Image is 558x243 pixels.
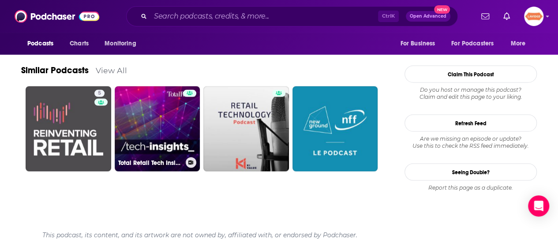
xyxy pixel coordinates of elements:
[98,35,147,52] button: open menu
[64,35,94,52] a: Charts
[524,7,543,26] img: User Profile
[400,37,435,50] span: For Business
[115,86,200,172] a: Total Retail Tech Insights
[21,65,89,76] a: Similar Podcasts
[118,159,182,167] h3: Total Retail Tech Insights
[505,35,537,52] button: open menu
[434,5,450,14] span: New
[94,90,105,97] a: 5
[126,6,458,26] div: Search podcasts, credits, & more...
[446,35,506,52] button: open menu
[511,37,526,50] span: More
[21,35,65,52] button: open menu
[394,35,446,52] button: open menu
[528,195,549,217] div: Open Intercom Messenger
[26,86,111,172] a: 5
[27,37,53,50] span: Podcasts
[404,135,537,150] div: Are we missing an episode or update? Use this to check the RSS feed immediately.
[406,11,450,22] button: Open AdvancedNew
[524,7,543,26] span: Logged in as brookesanches
[404,86,537,101] div: Claim and edit this page to your liking.
[105,37,136,50] span: Monitoring
[524,7,543,26] button: Show profile menu
[500,9,513,24] a: Show notifications dropdown
[98,89,101,98] span: 5
[96,66,127,75] a: View All
[150,9,378,23] input: Search podcasts, credits, & more...
[15,8,99,25] img: Podchaser - Follow, Share and Rate Podcasts
[451,37,494,50] span: For Podcasters
[404,66,537,83] button: Claim This Podcast
[404,164,537,181] a: Seeing Double?
[478,9,493,24] a: Show notifications dropdown
[404,115,537,132] button: Refresh Feed
[378,11,399,22] span: Ctrl K
[70,37,89,50] span: Charts
[410,14,446,19] span: Open Advanced
[404,86,537,93] span: Do you host or manage this podcast?
[404,184,537,191] div: Report this page as a duplicate.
